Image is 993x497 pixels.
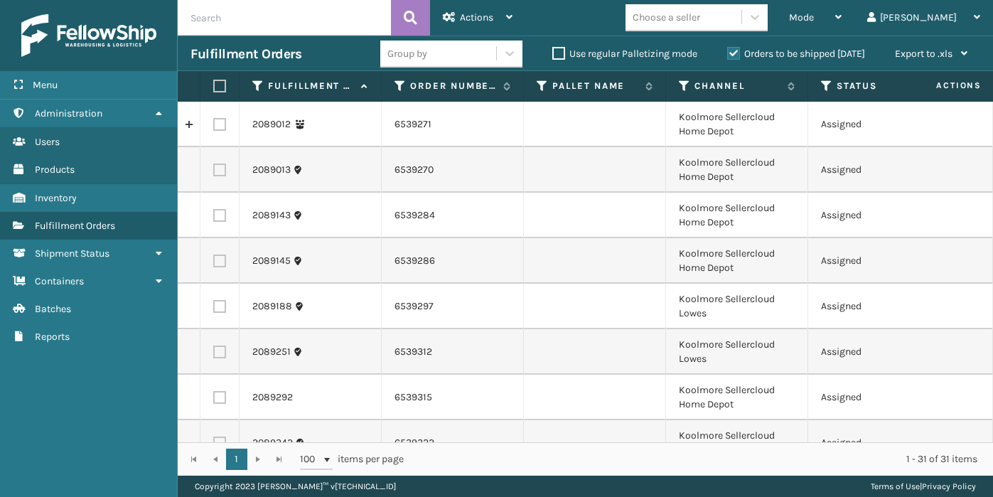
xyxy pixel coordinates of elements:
td: Assigned [808,329,950,375]
td: Assigned [808,420,950,466]
td: 6539286 [382,238,524,284]
span: Menu [33,79,58,91]
td: Assigned [808,193,950,238]
span: Containers [35,275,84,287]
a: 2089145 [252,254,291,268]
span: 100 [300,452,321,466]
td: 6539315 [382,375,524,420]
div: Choose a seller [633,10,700,25]
span: Actions [891,74,990,97]
td: Assigned [808,284,950,329]
a: 2089292 [252,390,293,405]
td: 6539322 [382,420,524,466]
label: Status [837,80,923,92]
h3: Fulfillment Orders [190,46,301,63]
a: 2089188 [252,299,292,314]
td: 6539271 [382,102,524,147]
a: 2089013 [252,163,291,177]
span: Reports [35,331,70,343]
td: Assigned [808,375,950,420]
td: Koolmore Sellercloud Lowes [666,284,808,329]
a: Privacy Policy [922,481,976,491]
a: 2089012 [252,117,291,132]
span: Users [35,136,60,148]
a: 2089143 [252,208,291,223]
label: Orders to be shipped [DATE] [727,48,865,60]
img: logo [21,14,156,57]
td: 6539270 [382,147,524,193]
td: Assigned [808,238,950,284]
td: 6539297 [382,284,524,329]
label: Fulfillment Order Id [268,80,354,92]
label: Use regular Palletizing mode [552,48,697,60]
td: Assigned [808,147,950,193]
span: Export to .xls [895,48,952,60]
label: Channel [694,80,780,92]
div: Group by [387,46,427,61]
div: | [871,476,976,497]
a: 2089251 [252,345,291,359]
span: Fulfillment Orders [35,220,115,232]
span: Batches [35,303,71,315]
td: Koolmore Sellercloud Home Depot [666,238,808,284]
span: Products [35,164,75,176]
td: Koolmore Sellercloud Home Depot [666,375,808,420]
td: Koolmore Sellercloud Lowes [666,420,808,466]
span: Inventory [35,192,77,204]
label: Pallet Name [552,80,638,92]
label: Order Number [410,80,496,92]
a: 2089342 [252,436,293,450]
p: Copyright 2023 [PERSON_NAME]™ v [TECHNICAL_ID] [195,476,396,497]
a: Terms of Use [871,481,920,491]
span: items per page [300,449,404,470]
span: Actions [460,11,493,23]
td: Koolmore Sellercloud Home Depot [666,102,808,147]
span: Administration [35,107,102,119]
td: Koolmore Sellercloud Home Depot [666,147,808,193]
td: Koolmore Sellercloud Lowes [666,329,808,375]
td: Koolmore Sellercloud Home Depot [666,193,808,238]
div: 1 - 31 of 31 items [424,452,977,466]
td: Assigned [808,102,950,147]
span: Shipment Status [35,247,109,260]
a: 1 [226,449,247,470]
td: 6539312 [382,329,524,375]
td: 6539284 [382,193,524,238]
span: Mode [789,11,814,23]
